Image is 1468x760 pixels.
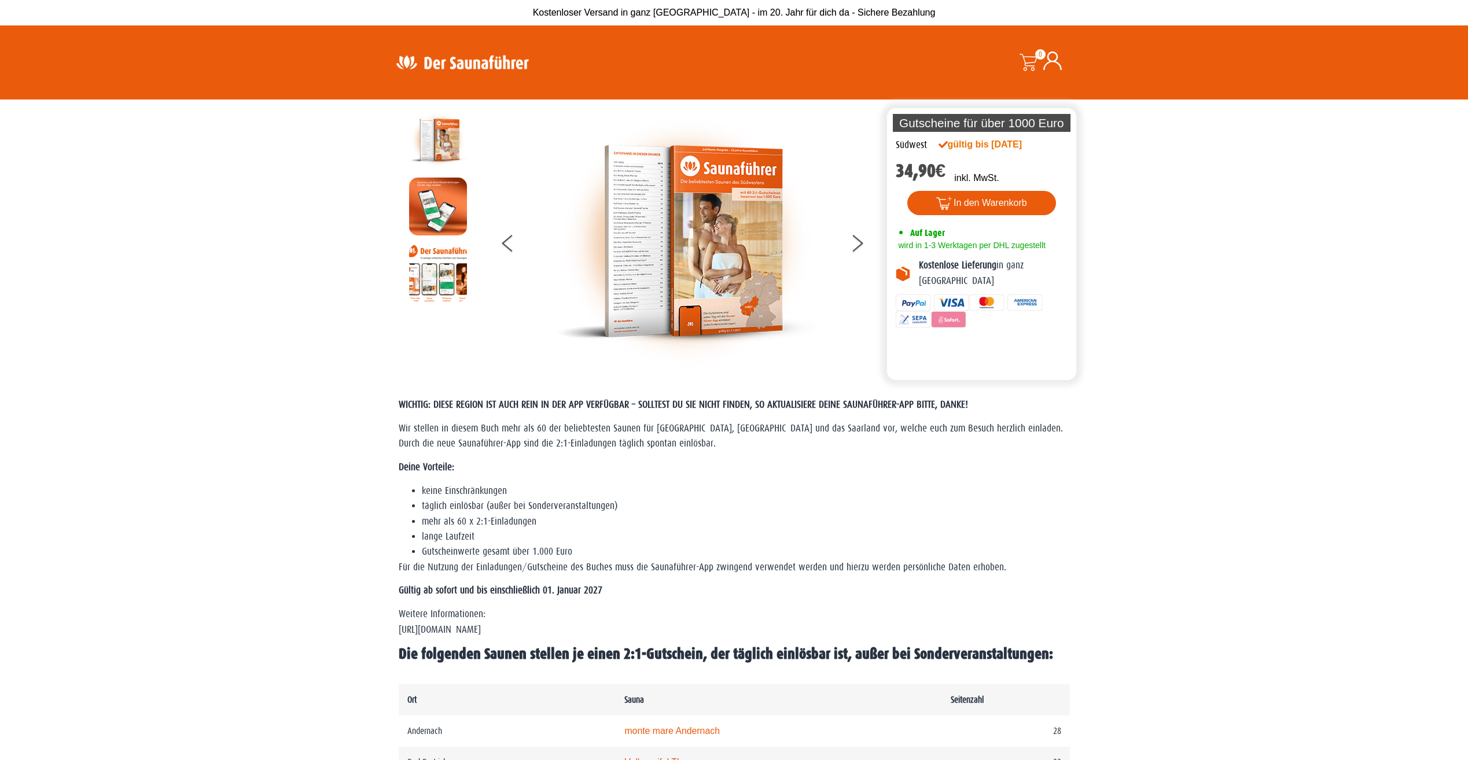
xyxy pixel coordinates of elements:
[919,260,996,271] b: Kostenlose Lieferung
[399,462,454,473] strong: Deine Vorteile:
[893,114,1071,132] p: Gutscheine für über 1000 Euro
[936,160,946,182] span: €
[954,171,999,185] p: inkl. MwSt.
[556,111,816,371] img: der-saunafuehrer-2025-suedwest
[399,399,968,410] span: WICHTIG: DIESE REGION IST AUCH REIN IN DER APP VERFÜGBAR – SOLLTEST DU SIE NICHT FINDEN, SO AKTUA...
[896,241,1046,250] span: wird in 1-3 Werktagen per DHL zugestellt
[624,726,720,736] a: monte mare Andernach
[422,529,1070,544] li: lange Laufzeit
[422,484,1070,499] li: keine Einschränkungen
[399,715,616,747] td: Andernach
[399,645,1053,662] span: Die folgenden Saunen stellen je einen 2:1-Gutschein, der täglich einlösbar ist, außer bei Sonderv...
[910,227,945,238] span: Auf Lager
[399,585,602,596] strong: Gültig ab sofort und bis einschließlich 01. Januar 2027
[399,423,1063,449] span: Wir stellen in diesem Buch mehr als 60 der beliebtesten Saunen für [GEOGRAPHIC_DATA], [GEOGRAPHIC...
[907,191,1056,215] button: In den Warenkorb
[422,514,1070,529] li: mehr als 60 x 2:1-Einladungen
[919,258,1068,289] p: in ganz [GEOGRAPHIC_DATA]
[1035,49,1046,60] span: 0
[896,138,927,153] div: Südwest
[533,8,936,17] span: Kostenloser Versand in ganz [GEOGRAPHIC_DATA] - im 20. Jahr für dich da - Sichere Bezahlung
[409,244,467,302] img: Anleitung7tn
[951,695,984,704] strong: Seitenzahl
[422,499,1070,514] li: täglich einlösbar (außer bei Sonderveranstaltungen)
[896,160,946,182] bdi: 34,90
[409,111,467,169] img: der-saunafuehrer-2025-suedwest
[409,178,467,235] img: MOCKUP-iPhone_regional
[422,544,1070,559] li: Gutscheinwerte gesamt über 1.000 Euro
[942,715,1070,747] td: 28
[939,138,1047,152] div: gültig bis [DATE]
[399,560,1070,575] p: Für die Nutzung der Einladungen/Gutscheine des Buches muss die Saunaführer-App zwingend verwendet...
[399,607,1070,637] p: Weitere Informationen: [URL][DOMAIN_NAME]
[407,695,417,704] strong: Ort
[624,695,644,704] strong: Sauna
